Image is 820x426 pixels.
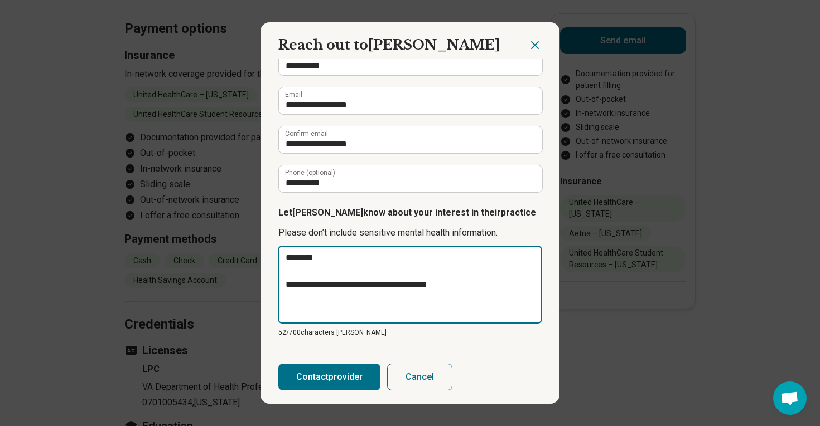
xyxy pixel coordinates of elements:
span: Reach out to [PERSON_NAME] [278,37,500,53]
button: Close dialog [528,38,542,52]
label: Email [285,91,302,98]
p: Please don’t include sensitive mental health information. [278,226,542,239]
label: Name [285,52,303,59]
label: Confirm email [285,130,328,137]
button: Contactprovider [278,364,380,390]
label: Phone (optional) [285,169,335,176]
p: Let [PERSON_NAME] know about your interest in their practice [278,206,542,219]
button: Cancel [387,364,452,390]
p: 52/ 700 characters [PERSON_NAME] [278,327,542,337]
